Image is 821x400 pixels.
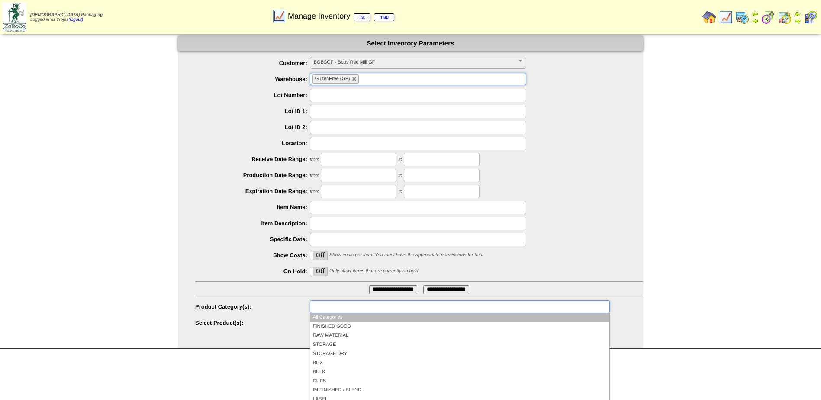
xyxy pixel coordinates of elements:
div: OnOff [310,251,328,260]
li: All Categories [310,313,609,322]
label: On Hold: [195,268,310,274]
span: GlutenFree (GF) [315,76,350,81]
label: Product Category(s): [195,303,310,310]
div: OnOff [310,267,328,276]
img: calendarinout.gif [778,10,792,24]
a: list [354,13,370,21]
img: home.gif [702,10,716,24]
img: line_graph.gif [719,10,733,24]
span: from [310,189,319,194]
li: STORAGE DRY [310,349,609,358]
span: to [398,173,402,178]
span: Manage Inventory [288,12,394,21]
li: BULK [310,368,609,377]
img: arrowright.gif [752,17,759,24]
label: Lot ID 2: [195,124,310,130]
img: arrowleft.gif [752,10,759,17]
span: to [398,189,402,194]
li: FINISHED GOOD [310,322,609,331]
span: Logged in as Yrojas [30,13,103,22]
img: arrowright.gif [794,17,801,24]
label: Production Date Range: [195,172,310,178]
img: arrowleft.gif [794,10,801,17]
span: Only show items that are currently on hold. [329,268,419,274]
img: calendarcustomer.gif [804,10,818,24]
span: to [398,157,402,162]
label: Specific Date: [195,236,310,242]
span: BOBSGF - Bobs Red Mill GF [314,57,515,68]
label: Off [310,267,328,276]
span: from [310,157,319,162]
label: Lot ID 1: [195,108,310,114]
label: Off [310,251,328,260]
label: Warehouse: [195,76,310,82]
label: Customer: [195,60,310,66]
img: zoroco-logo-small.webp [3,3,26,32]
span: [DEMOGRAPHIC_DATA] Packaging [30,13,103,17]
li: STORAGE [310,340,609,349]
div: Select Inventory Parameters [178,36,643,51]
label: Item Description: [195,220,310,226]
img: line_graph.gif [272,9,286,23]
label: Receive Date Range: [195,156,310,162]
li: BOX [310,358,609,368]
a: (logout) [68,17,83,22]
label: Lot Number: [195,92,310,98]
span: Show costs per item. You must have the appropriate permissions for this. [329,252,483,258]
li: RAW MATERIAL [310,331,609,340]
li: IM FINISHED / BLEND [310,386,609,395]
label: Item Name: [195,204,310,210]
label: Show Costs: [195,252,310,258]
a: map [374,13,394,21]
label: Select Product(s): [195,319,310,326]
li: CUPS [310,377,609,386]
span: from [310,173,319,178]
img: calendarprod.gif [735,10,749,24]
label: Expiration Date Range: [195,188,310,194]
label: Location: [195,140,310,146]
img: calendarblend.gif [761,10,775,24]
